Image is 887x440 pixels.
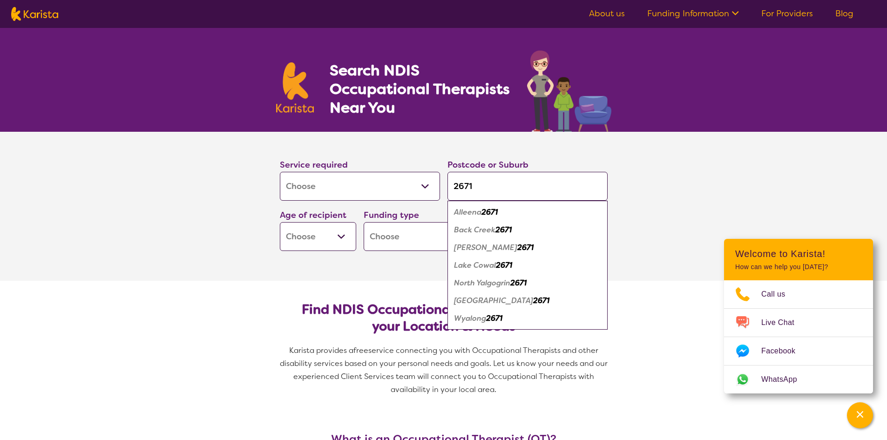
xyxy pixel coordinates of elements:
em: 2671 [481,207,498,217]
p: How can we help you [DATE]? [735,263,862,271]
a: About us [589,8,625,19]
span: Karista provides a [289,345,353,355]
h2: Find NDIS Occupational Therapists based on your Location & Needs [287,301,600,335]
em: Alleena [454,207,481,217]
img: Karista logo [11,7,58,21]
div: Burcher 2671 [452,239,603,257]
label: Funding type [364,210,419,221]
div: Lake Cowal 2671 [452,257,603,274]
img: occupational-therapy [527,50,611,132]
em: Lake Cowal [454,260,496,270]
span: Call us [761,287,797,301]
div: Back Creek 2671 [452,221,603,239]
h1: Search NDIS Occupational Therapists Near You [330,61,511,117]
a: For Providers [761,8,813,19]
span: service connecting you with Occupational Therapists and other disability services based on your p... [280,345,609,394]
label: Postcode or Suburb [447,159,528,170]
em: 2671 [486,313,502,323]
h2: Welcome to Karista! [735,248,862,259]
a: Funding Information [647,8,739,19]
em: North Yalgogrin [454,278,510,288]
div: Alleena 2671 [452,203,603,221]
ul: Choose channel [724,280,873,393]
em: Back Creek [454,225,495,235]
em: [GEOGRAPHIC_DATA] [454,296,533,305]
em: 2671 [533,296,549,305]
input: Type [447,172,608,201]
div: Channel Menu [724,239,873,393]
a: Web link opens in a new tab. [724,366,873,393]
button: Channel Menu [847,402,873,428]
em: 2671 [496,260,512,270]
div: Wyalong 2671 [452,310,603,327]
em: Wyalong [454,313,486,323]
div: West Wyalong 2671 [452,292,603,310]
span: WhatsApp [761,372,808,386]
span: Live Chat [761,316,806,330]
label: Service required [280,159,348,170]
em: 2671 [510,278,527,288]
em: 2671 [495,225,512,235]
img: Karista logo [276,62,314,113]
label: Age of recipient [280,210,346,221]
div: North Yalgogrin 2671 [452,274,603,292]
em: 2671 [517,243,534,252]
a: Blog [835,8,853,19]
span: Facebook [761,344,806,358]
em: [PERSON_NAME] [454,243,517,252]
span: free [353,345,368,355]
